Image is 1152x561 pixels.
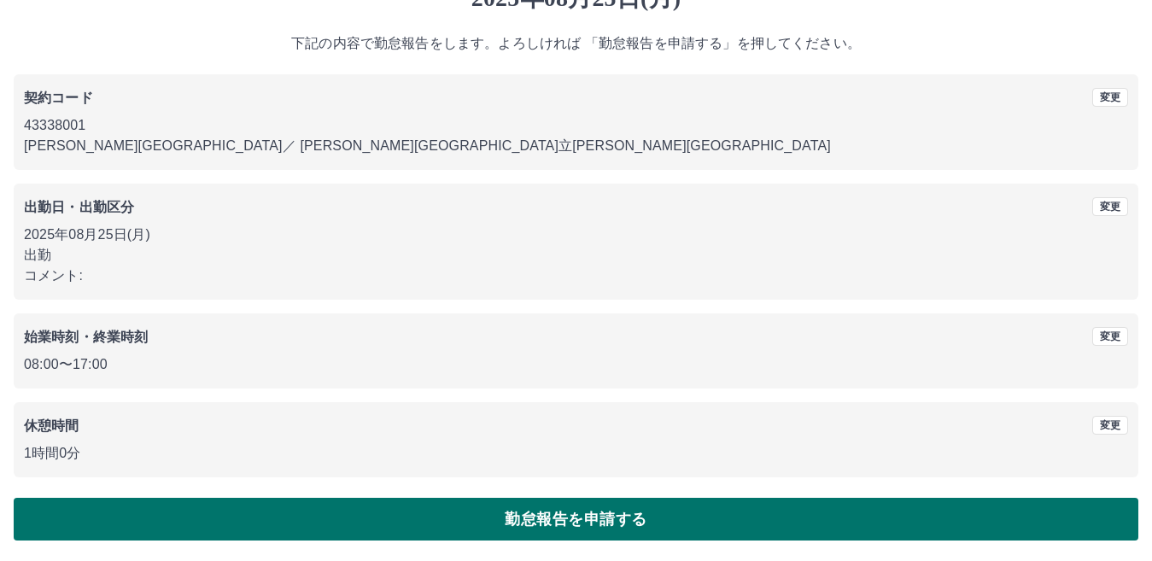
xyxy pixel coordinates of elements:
p: 2025年08月25日(月) [24,225,1128,245]
p: 出勤 [24,245,1128,266]
b: 始業時刻・終業時刻 [24,330,148,344]
b: 出勤日・出勤区分 [24,200,134,214]
b: 契約コード [24,91,93,105]
p: 43338001 [24,115,1128,136]
b: 休憩時間 [24,418,79,433]
button: 変更 [1092,416,1128,435]
button: 勤怠報告を申請する [14,498,1138,541]
button: 変更 [1092,88,1128,107]
p: [PERSON_NAME][GEOGRAPHIC_DATA] ／ [PERSON_NAME][GEOGRAPHIC_DATA]立[PERSON_NAME][GEOGRAPHIC_DATA] [24,136,1128,156]
p: 下記の内容で勤怠報告をします。よろしければ 「勤怠報告を申請する」を押してください。 [14,33,1138,54]
button: 変更 [1092,327,1128,346]
button: 変更 [1092,197,1128,216]
p: コメント: [24,266,1128,286]
p: 1時間0分 [24,443,1128,464]
p: 08:00 〜 17:00 [24,354,1128,375]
